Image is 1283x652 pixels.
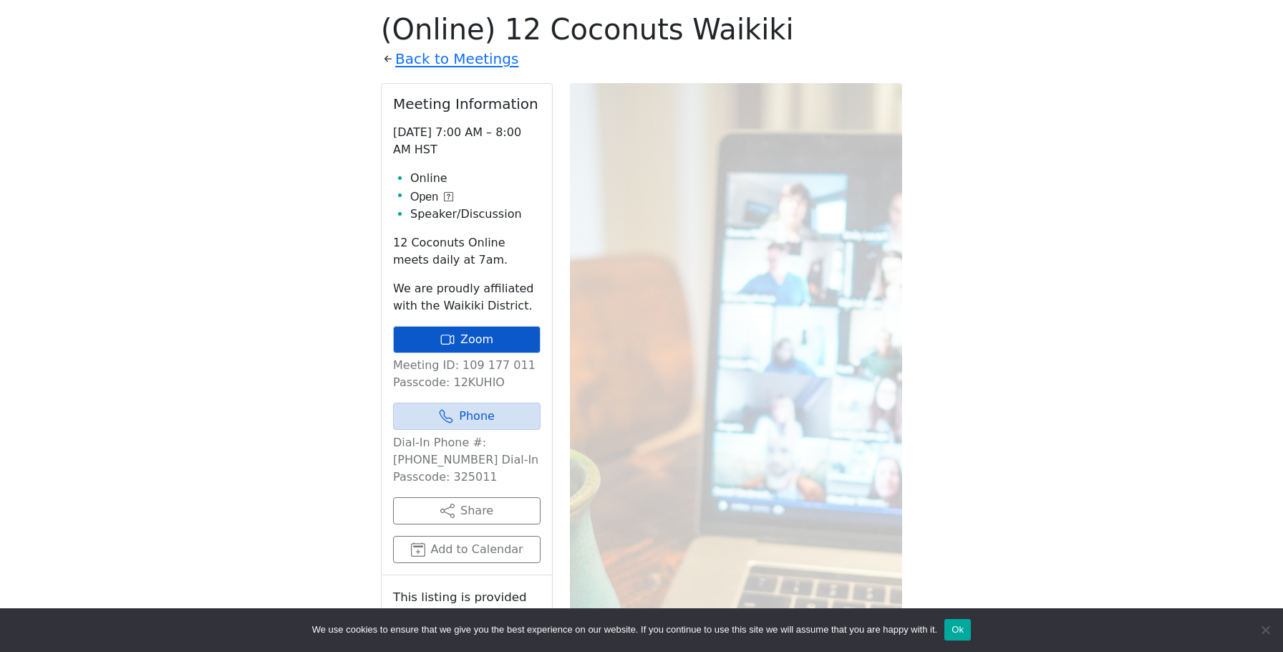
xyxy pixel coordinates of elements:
[393,587,541,628] small: This listing is provided by:
[381,12,902,47] h1: (Online) 12 Coconuts Waikiki
[395,47,518,72] a: Back to Meetings
[393,536,541,563] button: Add to Calendar
[410,206,541,223] li: Speaker/Discussion
[393,124,541,158] p: [DATE] 7:00 AM – 8:00 AM HST
[393,434,541,486] p: Dial-In Phone #: [PHONE_NUMBER] Dial-In Passcode: 325011
[944,619,971,641] button: Ok
[1258,623,1272,637] span: No
[393,234,541,269] p: 12 Coconuts Online meets daily at 7am.
[393,326,541,353] a: Zoom
[393,497,541,524] button: Share
[410,170,541,187] li: Online
[410,188,438,206] span: Open
[393,357,541,391] p: Meeting ID: 109 177 011 Passcode: 12KUHIO
[312,623,937,637] span: We use cookies to ensure that we give you the best experience on our website. If you continue to ...
[393,403,541,430] a: Phone
[393,95,541,112] h2: Meeting Information
[410,188,453,206] button: Open
[393,280,541,315] p: We are proudly affiliated with the Waikiki District.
